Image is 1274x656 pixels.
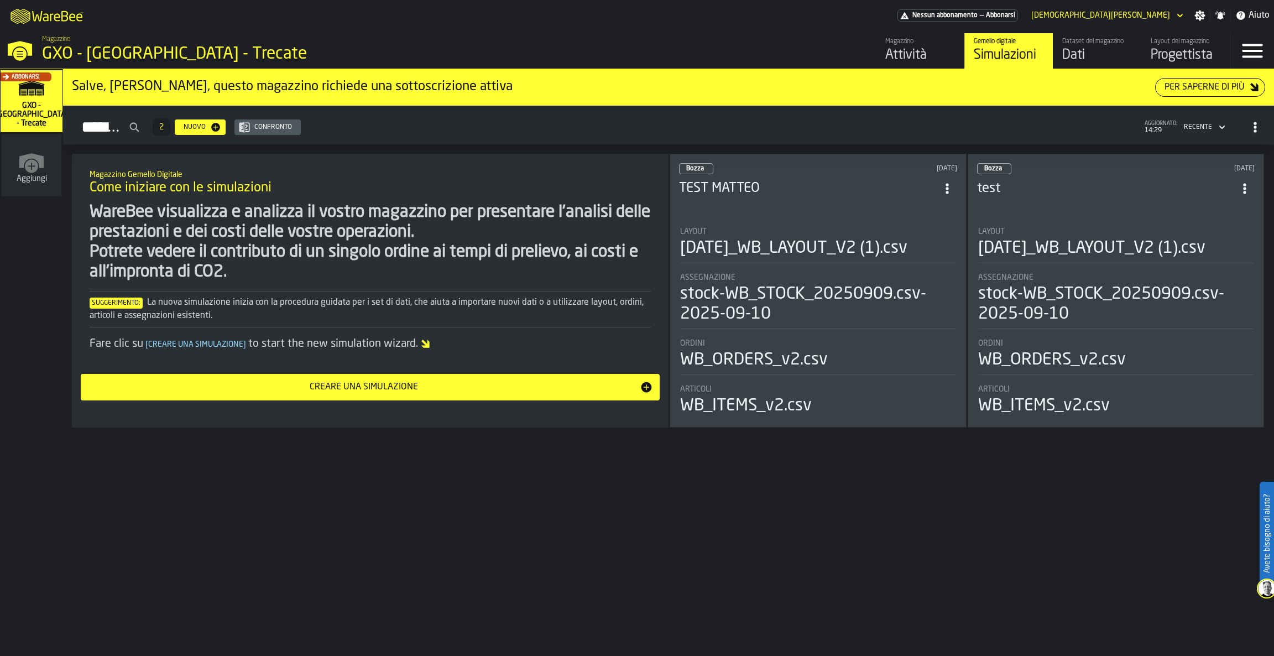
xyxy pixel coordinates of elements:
[1210,10,1230,21] label: button-toggle-Notifiche
[81,374,660,400] button: button-Creare una simulazione
[1151,38,1221,45] div: Layout del magazzino
[897,9,1018,22] div: Abbonamento al menu
[978,385,1254,416] div: stat-Articoli
[680,385,956,416] div: stat-Articoli
[964,33,1053,69] a: link-to-/wh/i/7274009e-5361-4e21-8e36-7045ee840609/simulations
[12,74,40,80] span: Abbonarsi
[978,273,1254,282] div: Title
[978,339,1003,348] span: Ordini
[90,168,651,179] h2: Sub Title
[1230,33,1274,69] label: button-toggle-Menu
[680,273,735,282] span: Assegnazione
[680,350,828,370] div: WB_ORDERS_v2.csv
[897,9,1018,22] a: link-to-/wh/i/7274009e-5361-4e21-8e36-7045ee840609/pricing/
[680,339,956,348] div: Title
[978,238,1205,258] div: [DATE]_WB_LAYOUT_V2 (1).csv
[1027,9,1186,22] div: DropdownMenuValue-Matteo Cultrera
[63,69,1274,106] div: ItemListCard-
[250,123,296,131] div: Confronto
[980,12,984,19] span: —
[836,165,957,173] div: Updated: 12/09/2025, 15:49:07 Created: 11/09/2025, 14:49:48
[885,38,955,45] div: Magazzino
[978,273,1033,282] span: Assegnazione
[1231,9,1274,22] label: button-toggle-Aiuto
[978,227,1005,236] span: Layout
[679,163,713,174] div: status-0 2
[978,273,1254,329] div: stat-Assegnazione
[143,341,248,348] span: Creare una simulazione
[680,238,907,258] div: [DATE]_WB_LAYOUT_V2 (1).csv
[159,123,164,131] span: 2
[680,227,956,236] div: Title
[876,33,964,69] a: link-to-/wh/i/7274009e-5361-4e21-8e36-7045ee840609/feed/
[81,163,660,202] div: title-Come iniziare con le simulazioni
[885,46,955,64] div: Attività
[986,12,1015,19] span: Abbonarsi
[978,350,1126,370] div: WB_ORDERS_v2.csv
[87,381,640,394] div: Creare una simulazione
[978,385,1254,394] div: Title
[179,123,210,131] div: Nuovo
[968,154,1265,428] div: ItemListCard-DashboardItemContainer
[1261,483,1273,584] label: Avete bisogno di aiuto?
[680,284,956,324] div: stock-WB_STOCK_20250909.csv-2025-09-10
[978,227,1254,263] div: stat-Layout
[680,385,956,394] div: Title
[1160,81,1249,94] div: Per saperne di più
[1151,46,1221,64] div: Progettista
[978,396,1110,416] div: WB_ITEMS_v2.csv
[90,298,143,309] span: Suggerimento:
[680,227,956,263] div: stat-Layout
[680,339,705,348] span: Ordini
[1062,46,1132,64] div: Dati
[978,385,1010,394] span: Articoli
[1179,121,1228,134] div: DropdownMenuValue-4
[686,165,704,172] span: Bozza
[145,341,148,348] span: [
[2,134,61,199] a: link-to-/wh/new
[90,296,651,322] div: La nuova simulazione inizia con la procedura guidata per i set di dati, che aiuta a importare nuo...
[680,385,712,394] span: Articoli
[148,118,175,136] div: ButtonLoadMore-Per saperne di più-Precedente-Primo-Ultimo
[974,46,1044,64] div: Simulazioni
[90,336,651,352] div: Fare clic su to start the new simulation wizard.
[1141,33,1230,69] a: link-to-/wh/i/7274009e-5361-4e21-8e36-7045ee840609/designer
[680,227,707,236] span: Layout
[1145,121,1177,127] span: aggiornato:
[1155,78,1265,97] button: button-Per saperne di più
[1184,123,1212,131] div: DropdownMenuValue-4
[90,179,271,197] span: Come iniziare con le simulazioni
[679,180,937,197] h3: TEST MATTEO
[978,339,1254,348] div: Title
[1145,127,1177,134] span: 14:29
[72,154,669,428] div: ItemListCard-
[1053,33,1141,69] a: link-to-/wh/i/7274009e-5361-4e21-8e36-7045ee840609/data
[1249,9,1270,22] span: Aiuto
[175,119,226,135] button: button-Nuovo
[90,202,651,282] div: WareBee visualizza e analizza il vostro magazzino per presentare l'analisi delle prestazioni e de...
[680,273,956,329] div: stat-Assegnazione
[977,180,1235,197] h3: test
[912,12,978,19] span: Nessun abbonamento
[42,44,341,64] div: GXO - [GEOGRAPHIC_DATA] - Trecate
[978,227,1254,236] div: Title
[977,216,1255,418] section: card-SimulationDashboardCard-draft
[72,78,1155,96] div: Salve, [PERSON_NAME], questo magazzino richiede una sottoscrizione attiva
[977,163,1011,174] div: status-0 2
[1134,165,1255,173] div: Updated: 10/09/2025, 09:49:01 Created: 30/07/2025, 08:48:12
[680,273,956,282] div: Title
[1062,38,1132,45] div: Dataset del magazzino
[1031,11,1170,20] div: DropdownMenuValue-Matteo Cultrera
[1,70,62,134] a: link-to-/wh/i/7274009e-5361-4e21-8e36-7045ee840609/simulations
[17,174,47,183] span: Aggiungi
[1190,10,1210,21] label: button-toggle-Impostazioni
[234,119,301,135] button: button-Confronto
